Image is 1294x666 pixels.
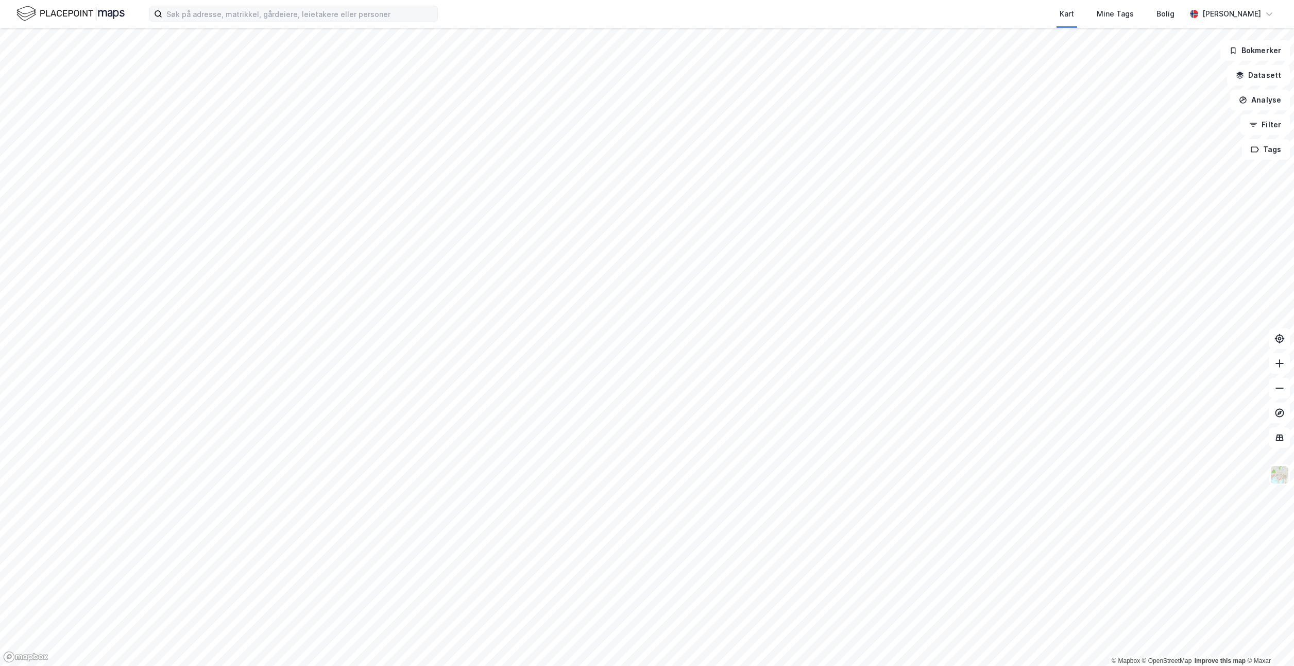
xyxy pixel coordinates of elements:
a: Improve this map [1195,657,1246,664]
iframe: Chat Widget [1242,617,1294,666]
img: Z [1270,465,1289,485]
button: Datasett [1227,65,1290,86]
div: Mine Tags [1097,8,1134,20]
button: Analyse [1230,90,1290,110]
img: logo.f888ab2527a4732fd821a326f86c7f29.svg [16,5,125,23]
a: OpenStreetMap [1142,657,1192,664]
button: Bokmerker [1220,40,1290,61]
div: [PERSON_NAME] [1202,8,1261,20]
button: Filter [1240,114,1290,135]
a: Mapbox homepage [3,651,48,663]
div: Kontrollprogram for chat [1242,617,1294,666]
button: Tags [1242,139,1290,160]
div: Bolig [1156,8,1174,20]
a: Mapbox [1112,657,1140,664]
input: Søk på adresse, matrikkel, gårdeiere, leietakere eller personer [162,6,437,22]
div: Kart [1060,8,1074,20]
